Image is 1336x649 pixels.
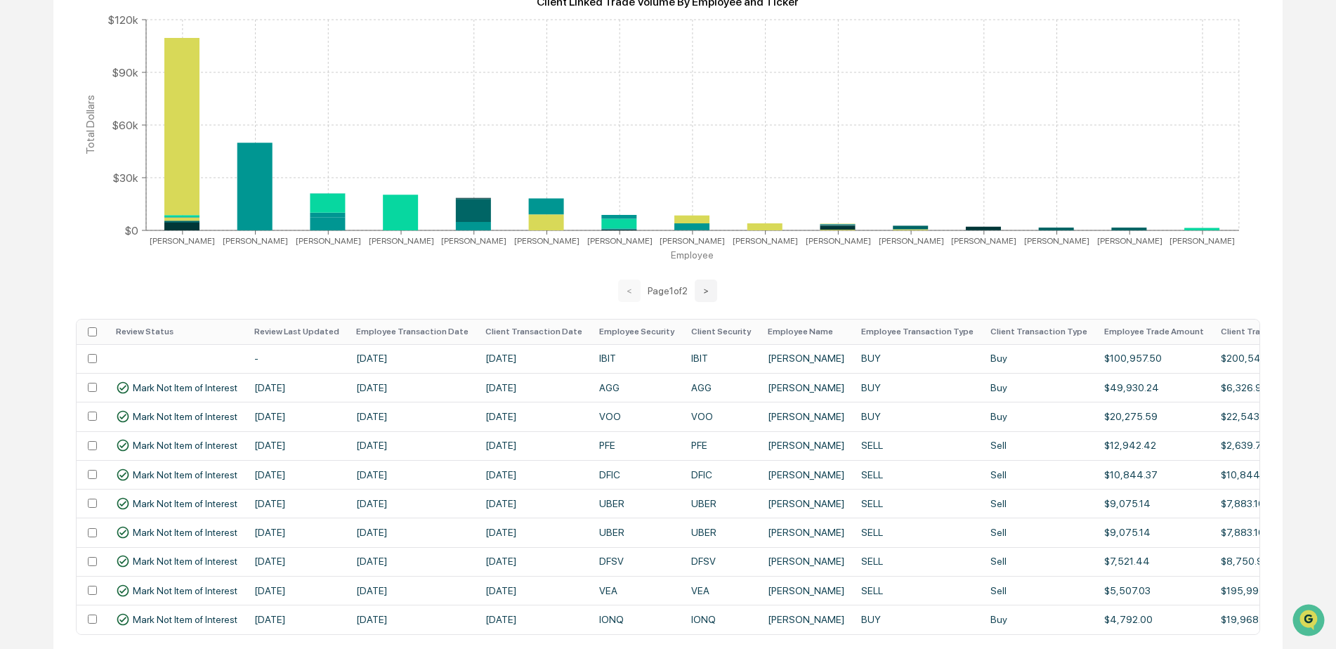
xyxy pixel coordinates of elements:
[28,192,39,203] img: 1746055101610-c473b297-6a78-478c-a979-82029cc54cd1
[348,402,477,431] td: [DATE]
[477,431,591,460] td: [DATE]
[133,614,237,625] span: Mark Not Item of Interest
[759,605,853,634] td: [PERSON_NAME]
[28,314,89,328] span: Data Lookup
[951,236,1016,246] tspan: [PERSON_NAME]
[853,344,982,373] td: BUY
[246,605,348,634] td: [DATE]
[246,431,348,460] td: [DATE]
[853,576,982,605] td: SELL
[1212,431,1314,460] td: $2,639.76
[124,223,138,237] tspan: $0
[1212,373,1314,402] td: $6,326.94
[591,431,683,460] td: PFE
[671,249,714,261] tspan: Employee
[853,518,982,546] td: SELL
[759,576,853,605] td: [PERSON_NAME]
[733,236,798,246] tspan: [PERSON_NAME]
[759,373,853,402] td: [PERSON_NAME]
[759,431,853,460] td: [PERSON_NAME]
[133,498,237,509] span: Mark Not Item of Interest
[591,489,683,518] td: UBER
[150,236,215,246] tspan: [PERSON_NAME]
[683,518,759,546] td: UBER
[14,156,94,167] div: Past conversations
[477,344,591,373] td: [DATE]
[477,320,591,344] th: Client Transaction Date
[879,236,944,246] tspan: [PERSON_NAME]
[982,431,1096,460] td: Sell
[806,236,871,246] tspan: [PERSON_NAME]
[695,280,717,302] button: >
[296,236,361,246] tspan: [PERSON_NAME]
[591,547,683,576] td: DFSV
[683,605,759,634] td: IONQ
[618,280,641,302] button: <
[759,460,853,489] td: [PERSON_NAME]
[107,320,246,344] th: Review Status
[477,489,591,518] td: [DATE]
[591,460,683,489] td: DFIC
[982,518,1096,546] td: Sell
[133,585,237,596] span: Mark Not Item of Interest
[1096,518,1212,546] td: $9,075.14
[853,605,982,634] td: BUY
[14,178,37,200] img: Jack Rasmussen
[759,320,853,344] th: Employee Name
[63,122,193,133] div: We're available if you need us!
[759,402,853,431] td: [PERSON_NAME]
[140,348,170,359] span: Pylon
[8,308,94,334] a: 🔎Data Lookup
[112,171,138,184] tspan: $30k
[982,373,1096,402] td: Buy
[246,344,348,373] td: -
[982,489,1096,518] td: Sell
[246,518,348,546] td: [DATE]
[759,518,853,546] td: [PERSON_NAME]
[348,460,477,489] td: [DATE]
[112,118,138,131] tspan: $60k
[477,402,591,431] td: [DATE]
[348,518,477,546] td: [DATE]
[246,547,348,576] td: [DATE]
[648,285,688,296] span: Page 1 of 2
[683,547,759,576] td: DFSV
[1096,344,1212,373] td: $100,957.50
[591,373,683,402] td: AGG
[683,576,759,605] td: VEA
[133,382,237,393] span: Mark Not Item of Interest
[1212,460,1314,489] td: $10,844.43
[591,320,683,344] th: Employee Security
[1212,320,1314,344] th: Client Trade Amount
[982,605,1096,634] td: Buy
[853,431,982,460] td: SELL
[239,112,256,129] button: Start new chat
[218,153,256,170] button: See all
[477,605,591,634] td: [DATE]
[14,107,39,133] img: 1746055101610-c473b297-6a78-478c-a979-82029cc54cd1
[246,402,348,431] td: [DATE]
[591,605,683,634] td: IONQ
[982,402,1096,431] td: Buy
[683,431,759,460] td: PFE
[683,344,759,373] td: IBIT
[477,547,591,576] td: [DATE]
[759,344,853,373] td: [PERSON_NAME]
[683,320,759,344] th: Client Security
[587,236,653,246] tspan: [PERSON_NAME]
[477,576,591,605] td: [DATE]
[1096,576,1212,605] td: $5,507.03
[1097,236,1163,246] tspan: [PERSON_NAME]
[1212,547,1314,576] td: $8,750.93
[683,373,759,402] td: AGG
[133,440,237,451] span: Mark Not Item of Interest
[1096,402,1212,431] td: $20,275.59
[1096,605,1212,634] td: $4,792.00
[8,282,96,307] a: 🖐️Preclearance
[853,320,982,344] th: Employee Transaction Type
[107,13,138,26] tspan: $120k
[441,236,506,246] tspan: [PERSON_NAME]
[348,344,477,373] td: [DATE]
[348,431,477,460] td: [DATE]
